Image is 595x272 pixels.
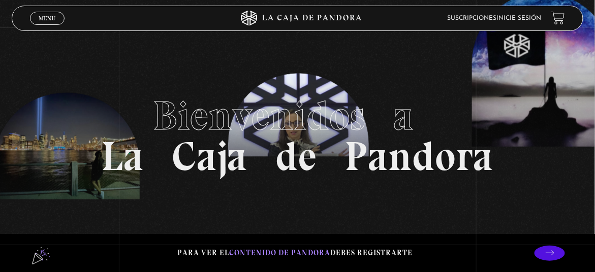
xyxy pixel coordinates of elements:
span: Bienvenidos a [153,91,442,140]
a: View your shopping cart [551,11,565,25]
span: contenido de Pandora [229,248,330,257]
a: Inicie sesión [496,15,541,21]
span: Menu [39,15,55,21]
p: Para ver el debes registrarte [177,246,413,260]
a: Suscripciones [447,15,496,21]
span: Cerrar [35,24,59,31]
h1: La Caja de Pandora [102,95,494,177]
